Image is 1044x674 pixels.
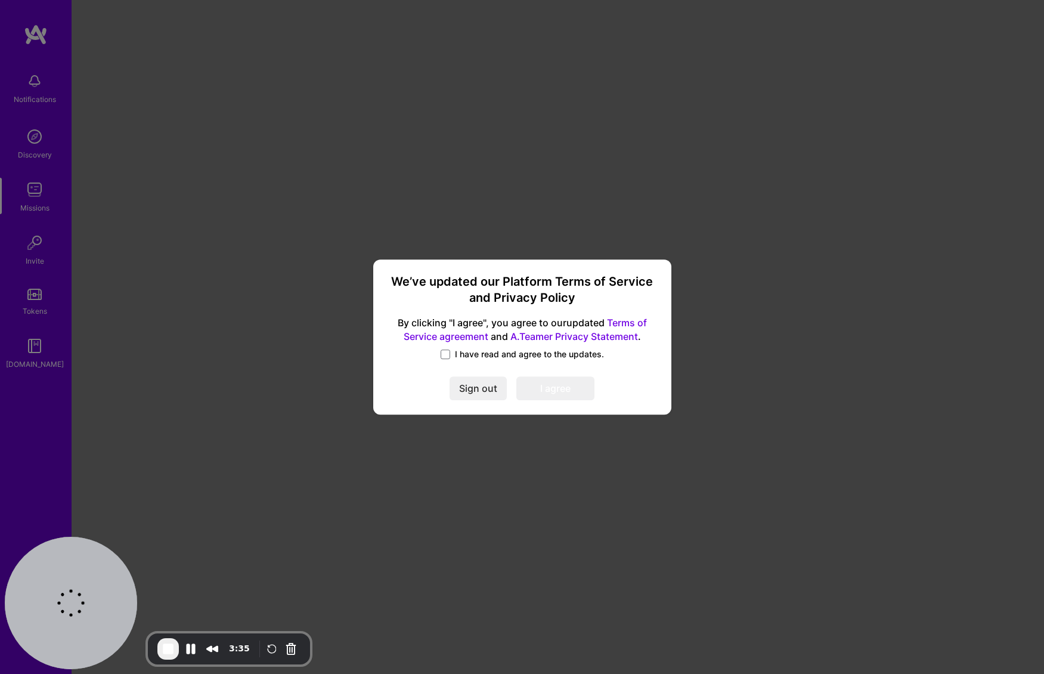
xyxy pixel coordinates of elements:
[510,330,638,342] a: A.Teamer Privacy Statement
[450,376,507,400] button: Sign out
[388,316,657,344] span: By clicking "I agree", you agree to our updated and .
[404,317,647,342] a: Terms of Service agreement
[388,274,657,307] h3: We’ve updated our Platform Terms of Service and Privacy Policy
[455,348,604,360] span: I have read and agree to the updates.
[516,376,594,400] button: I agree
